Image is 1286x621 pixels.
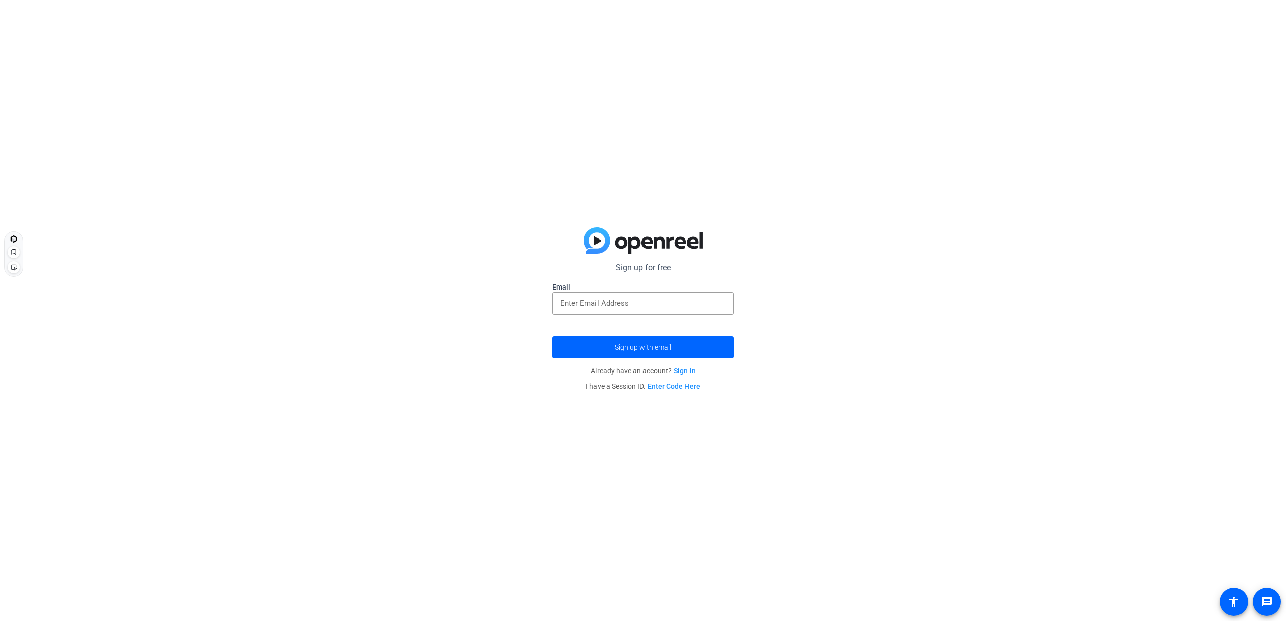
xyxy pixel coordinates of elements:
mat-icon: message [1261,596,1273,608]
label: Email [552,282,734,292]
a: Enter Code Here [648,382,700,390]
button: Sign up with email [552,336,734,358]
p: Sign up for free [552,262,734,274]
a: Sign in [674,367,696,375]
img: blue-gradient.svg [584,227,703,254]
span: Already have an account? [591,367,696,375]
input: Enter Email Address [560,297,726,309]
span: I have a Session ID. [586,382,700,390]
mat-icon: accessibility [1228,596,1240,608]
